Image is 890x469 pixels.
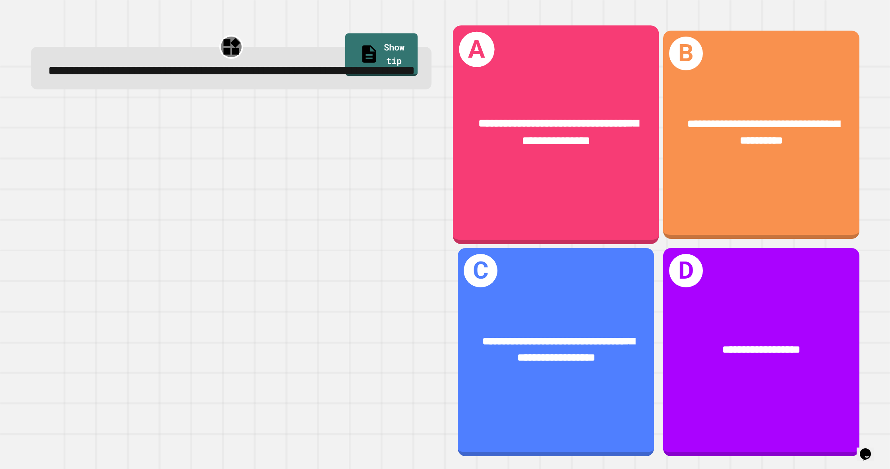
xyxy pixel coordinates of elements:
iframe: chat widget [857,437,882,461]
h1: B [669,37,703,70]
h1: D [669,254,703,288]
a: Show tip [345,33,418,76]
h1: A [459,32,495,67]
h1: C [464,254,497,288]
